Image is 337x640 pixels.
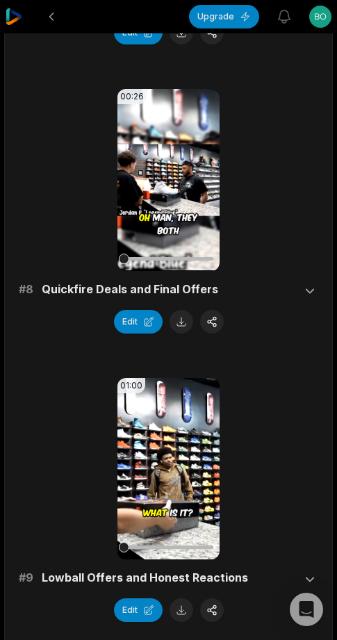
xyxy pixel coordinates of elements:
[290,593,323,626] div: Open Intercom Messenger
[114,598,163,622] button: Edit
[189,5,259,28] button: Upgrade
[19,282,33,299] span: # 8
[42,282,218,299] span: Quickfire Deals and Final Offers
[117,89,220,270] video: Your browser does not support mp4 format.
[114,310,163,334] button: Edit
[42,571,248,587] span: Lowball Offers and Honest Reactions
[6,8,22,25] img: reap
[117,378,220,559] video: Your browser does not support mp4 format.
[19,571,33,587] span: # 9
